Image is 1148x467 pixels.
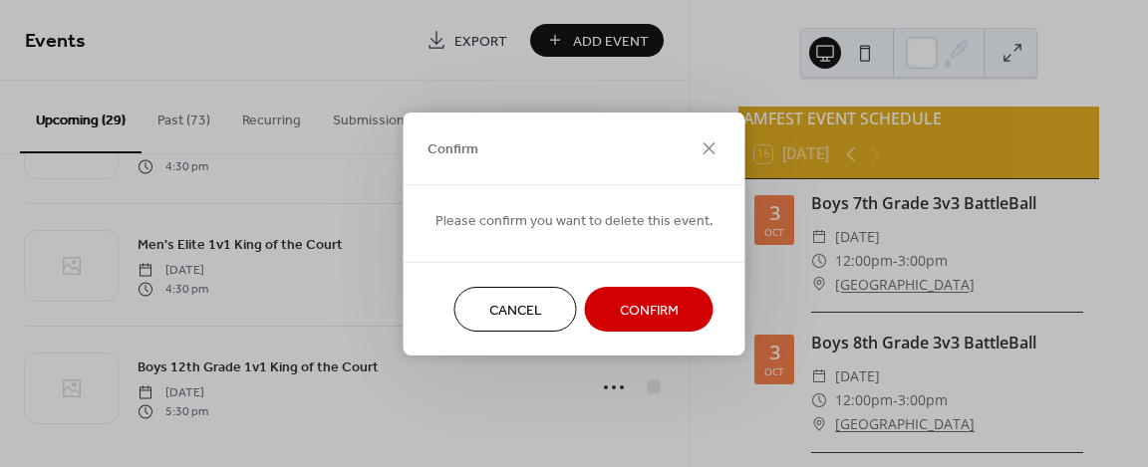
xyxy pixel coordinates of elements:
span: Please confirm you want to delete this event. [435,210,714,231]
span: Confirm [428,139,478,160]
button: Confirm [585,287,714,332]
button: Cancel [454,287,577,332]
span: Cancel [489,300,542,321]
span: Confirm [620,300,679,321]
